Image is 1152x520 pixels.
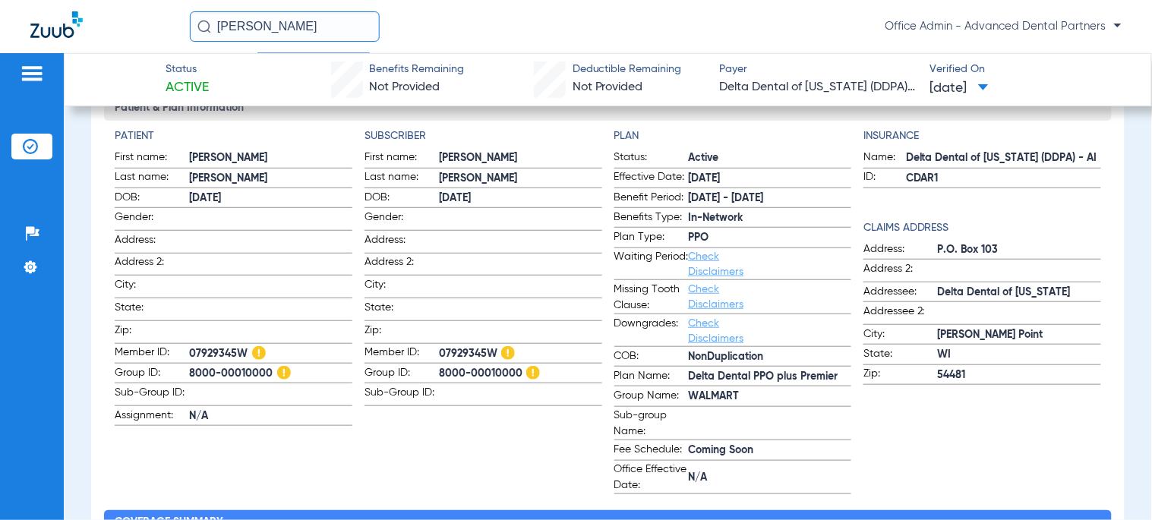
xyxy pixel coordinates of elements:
[115,277,189,298] span: City:
[885,19,1122,34] span: Office Admin - Advanced Dental Partners
[614,462,689,493] span: Office Effective Date:
[20,65,44,83] img: hamburger-icon
[720,61,917,77] span: Payer
[614,210,689,228] span: Benefits Type:
[365,385,439,405] span: Sub-Group ID:
[689,389,852,405] span: WALMART
[104,96,1111,121] h3: Patient & Plan Information
[938,242,1101,258] span: P.O. Box 103
[115,169,189,188] span: Last name:
[614,169,689,188] span: Effective Date:
[614,249,689,279] span: Waiting Period:
[189,408,352,424] span: N/A
[365,323,439,343] span: Zip:
[573,61,682,77] span: Deductible Remaining
[614,150,689,168] span: Status:
[614,368,689,386] span: Plan Name:
[189,150,352,166] span: [PERSON_NAME]
[863,326,938,345] span: City:
[115,190,189,208] span: DOB:
[863,128,1101,144] h4: Insurance
[526,366,540,380] img: Hazard
[614,348,689,367] span: COB:
[439,191,602,206] span: [DATE]
[938,367,1101,383] span: 54481
[614,229,689,247] span: Plan Type:
[1076,447,1152,520] div: Chat Widget
[614,442,689,460] span: Fee Schedule:
[689,191,852,206] span: [DATE] - [DATE]
[689,251,744,277] a: Check Disclaimers
[277,366,291,380] img: Hazard
[115,128,352,144] h4: Patient
[689,150,852,166] span: Active
[115,345,189,363] span: Member ID:
[614,128,852,144] h4: Plan
[863,284,938,302] span: Addressee:
[689,318,744,344] a: Check Disclaimers
[189,366,352,382] span: 8000-00010000
[938,327,1101,343] span: [PERSON_NAME] Point
[115,150,189,168] span: First name:
[189,346,352,362] span: 07929345W
[115,365,189,383] span: Group ID:
[439,150,602,166] span: [PERSON_NAME]
[863,261,938,282] span: Address 2:
[30,11,83,38] img: Zuub Logo
[863,366,938,384] span: Zip:
[863,150,906,168] span: Name:
[938,285,1101,301] span: Delta Dental of [US_STATE]
[115,300,189,320] span: State:
[689,230,852,246] span: PPO
[863,304,938,324] span: Addressee 2:
[365,365,439,383] span: Group ID:
[930,79,989,98] span: [DATE]
[115,323,189,343] span: Zip:
[115,254,189,275] span: Address 2:
[863,241,938,260] span: Address:
[614,408,689,440] span: Sub-group Name:
[439,171,602,187] span: [PERSON_NAME]
[115,385,189,405] span: Sub-Group ID:
[614,282,689,314] span: Missing Tooth Clause:
[689,443,852,459] span: Coming Soon
[189,171,352,187] span: [PERSON_NAME]
[369,81,440,93] span: Not Provided
[166,61,209,77] span: Status
[906,171,1101,187] span: CDAR1
[115,408,189,426] span: Assignment:
[365,190,439,208] span: DOB:
[863,169,906,188] span: ID:
[365,150,439,168] span: First name:
[365,277,439,298] span: City:
[689,470,852,486] span: N/A
[365,345,439,363] span: Member ID:
[689,210,852,226] span: In-Network
[190,11,380,42] input: Search for patients
[365,232,439,253] span: Address:
[365,128,602,144] app-breakdown-title: Subscriber
[614,388,689,406] span: Group Name:
[197,20,211,33] img: Search Icon
[614,316,689,346] span: Downgrades:
[369,61,464,77] span: Benefits Remaining
[166,78,209,97] span: Active
[365,300,439,320] span: State:
[863,346,938,364] span: State:
[689,369,852,385] span: Delta Dental PPO plus Premier
[689,349,852,365] span: NonDuplication
[189,191,352,206] span: [DATE]
[689,171,852,187] span: [DATE]
[365,254,439,275] span: Address 2:
[689,284,744,310] a: Check Disclaimers
[863,220,1101,236] h4: Claims Address
[720,78,917,97] span: Delta Dental of [US_STATE] (DDPA) - AI
[573,81,643,93] span: Not Provided
[439,366,602,382] span: 8000-00010000
[938,347,1101,363] span: WI
[365,169,439,188] span: Last name:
